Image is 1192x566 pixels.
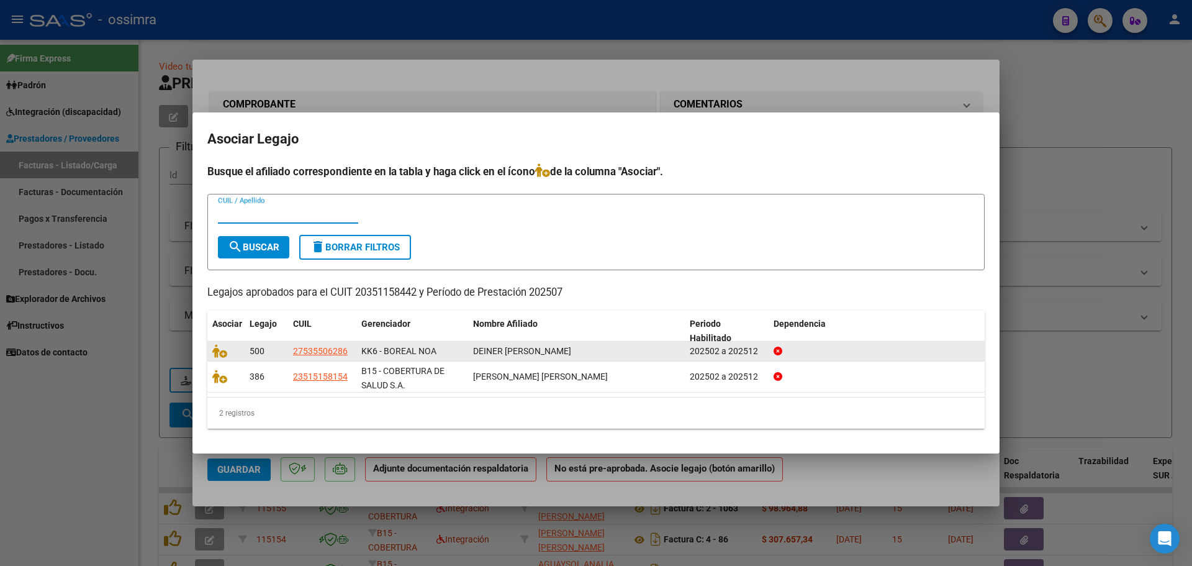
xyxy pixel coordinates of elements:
span: DEINER CATALINA ISABELLA [473,346,571,356]
p: Legajos aprobados para el CUIT 20351158442 y Período de Prestación 202507 [207,285,985,301]
span: Dependencia [774,319,826,329]
span: 23515158154 [293,372,348,381]
span: Legajo [250,319,277,329]
h4: Busque el afiliado correspondiente en la tabla y haga click en el ícono de la columna "Asociar". [207,163,985,180]
datatable-header-cell: Nombre Afiliado [468,311,685,352]
span: 500 [250,346,264,356]
datatable-header-cell: Asociar [207,311,245,352]
span: Borrar Filtros [310,242,400,253]
mat-icon: delete [310,239,325,254]
h2: Asociar Legajo [207,127,985,151]
datatable-header-cell: Legajo [245,311,288,352]
div: Open Intercom Messenger [1150,524,1180,554]
span: Nombre Afiliado [473,319,538,329]
span: Gerenciador [361,319,410,329]
div: 202502 a 202512 [690,344,764,358]
button: Buscar [218,236,289,258]
span: Asociar [212,319,242,329]
span: KK6 - BOREAL NOA [361,346,436,356]
mat-icon: search [228,239,243,254]
span: CUIL [293,319,312,329]
span: 386 [250,372,264,381]
span: 27535506286 [293,346,348,356]
div: 2 registros [207,398,985,429]
datatable-header-cell: Dependencia [769,311,985,352]
div: 202502 a 202512 [690,370,764,384]
button: Borrar Filtros [299,235,411,260]
span: Periodo Habilitado [690,319,731,343]
span: GUANTAY SOLIS MILAGRO JOSEFINA [473,372,608,381]
span: Buscar [228,242,279,253]
datatable-header-cell: Gerenciador [356,311,468,352]
span: B15 - COBERTURA DE SALUD S.A. [361,366,445,390]
datatable-header-cell: Periodo Habilitado [685,311,769,352]
datatable-header-cell: CUIL [288,311,356,352]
